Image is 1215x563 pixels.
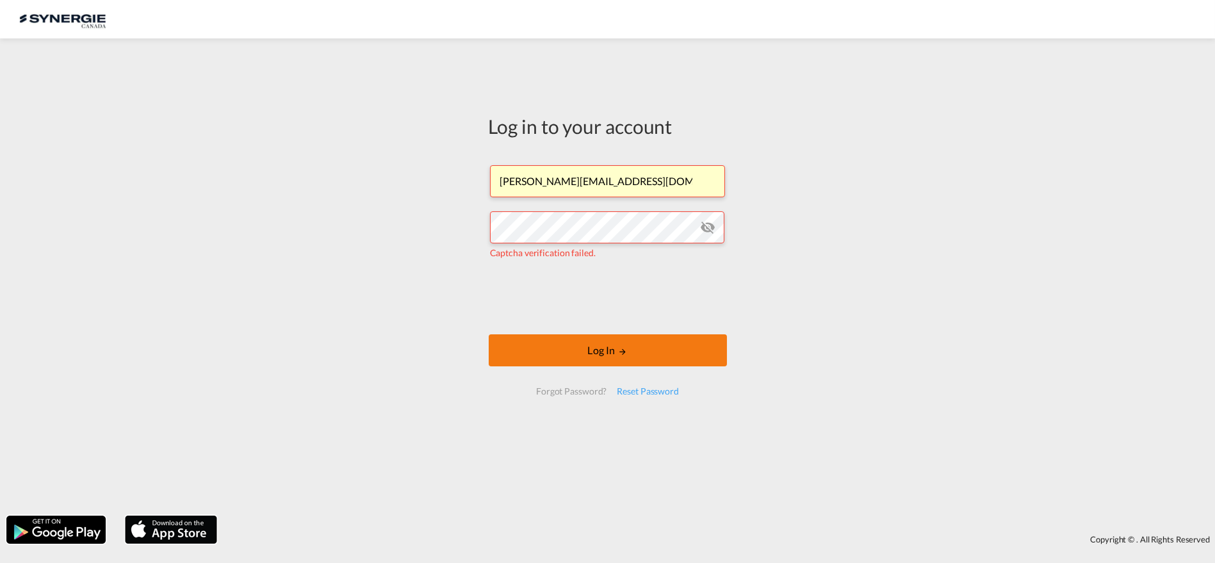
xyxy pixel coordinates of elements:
[489,113,727,140] div: Log in to your account
[224,528,1215,550] div: Copyright © . All Rights Reserved
[490,165,725,197] input: Enter email/phone number
[510,272,705,322] iframe: reCAPTCHA
[19,5,106,34] img: 1f56c880d42311ef80fc7dca854c8e59.png
[612,380,684,403] div: Reset Password
[531,380,612,403] div: Forgot Password?
[489,334,727,366] button: LOGIN
[490,247,596,258] span: Captcha verification failed.
[700,220,715,235] md-icon: icon-eye-off
[5,514,107,545] img: google.png
[124,514,218,545] img: apple.png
